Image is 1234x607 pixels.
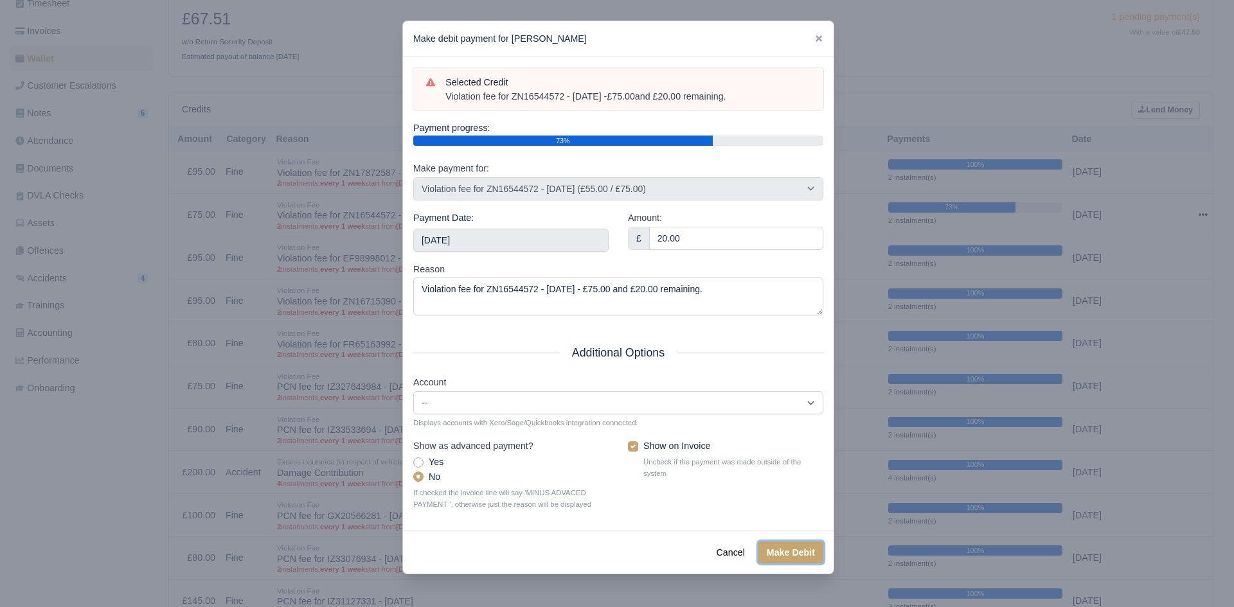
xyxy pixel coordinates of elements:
[413,229,609,252] input: Use the arrow keys to pick a date
[413,161,489,176] label: Make payment for:
[643,439,710,453] label: Show on Invoice
[429,470,440,484] label: No
[643,456,823,479] small: Uncheck if the payment was made outside of the system
[413,136,713,146] div: 73%
[628,211,662,225] label: Amount:
[403,21,834,57] div: Make debit payment for [PERSON_NAME]
[1170,545,1234,607] iframe: Chat Widget
[628,227,650,250] div: £
[413,375,446,390] label: Account
[758,541,823,563] button: Make Debit
[445,77,810,88] h6: Selected Credit
[413,487,609,510] small: If checked the invoice line will say 'MINUS ADVACED PAYMENT ', otherwise just the reason will be ...
[708,541,753,563] button: Cancel
[445,91,810,103] div: Violation fee for ZN16544572 - [DATE] - and £20.00 remaining.
[413,439,533,453] label: Show as advanced payment?
[413,121,823,146] div: Payment progress:
[413,262,445,277] label: Reason
[649,227,823,250] input: 0.00
[413,346,823,360] h5: Additional Options
[607,91,635,101] strong: £75.00
[429,455,443,470] label: Yes
[413,211,474,225] label: Payment Date:
[413,417,823,428] small: Displays accounts with Xero/Sage/Quickbooks integration connected.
